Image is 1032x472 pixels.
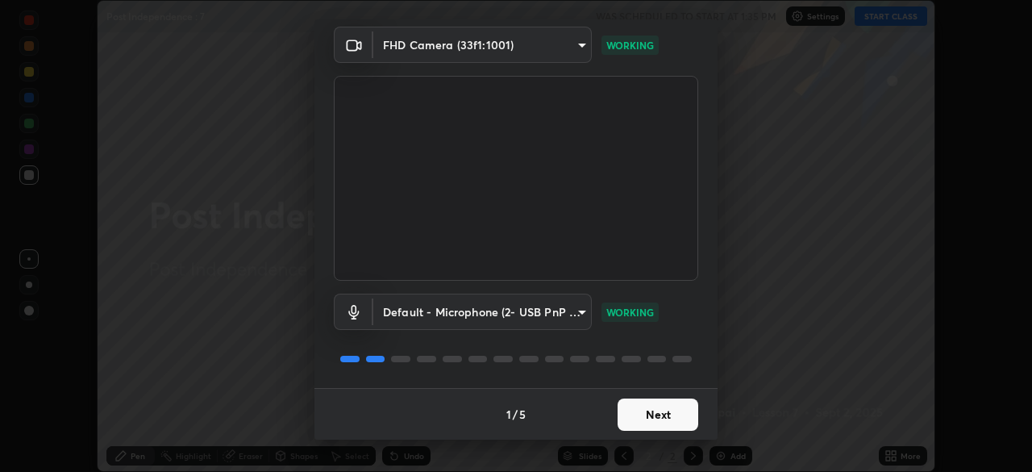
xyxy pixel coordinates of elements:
div: FHD Camera (33f1:1001) [373,294,592,330]
h4: 5 [519,406,526,423]
p: WORKING [606,38,654,52]
h4: 1 [506,406,511,423]
h4: / [513,406,518,423]
button: Next [618,399,698,431]
div: FHD Camera (33f1:1001) [373,27,592,63]
p: WORKING [606,305,654,320]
